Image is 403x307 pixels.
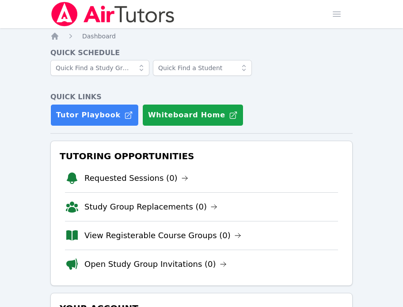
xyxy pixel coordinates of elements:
nav: Breadcrumb [50,32,353,41]
img: Air Tutors [50,2,175,26]
a: Open Study Group Invitations (0) [84,258,227,270]
button: Whiteboard Home [142,104,243,126]
a: Tutor Playbook [50,104,139,126]
a: Dashboard [82,32,116,41]
a: Requested Sessions (0) [84,172,188,184]
a: View Registerable Course Groups (0) [84,229,241,242]
span: Dashboard [82,33,116,40]
h4: Quick Links [50,92,353,102]
a: Study Group Replacements (0) [84,201,217,213]
input: Quick Find a Student [153,60,252,76]
h4: Quick Schedule [50,48,353,58]
h3: Tutoring Opportunities [58,148,345,164]
input: Quick Find a Study Group [50,60,149,76]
